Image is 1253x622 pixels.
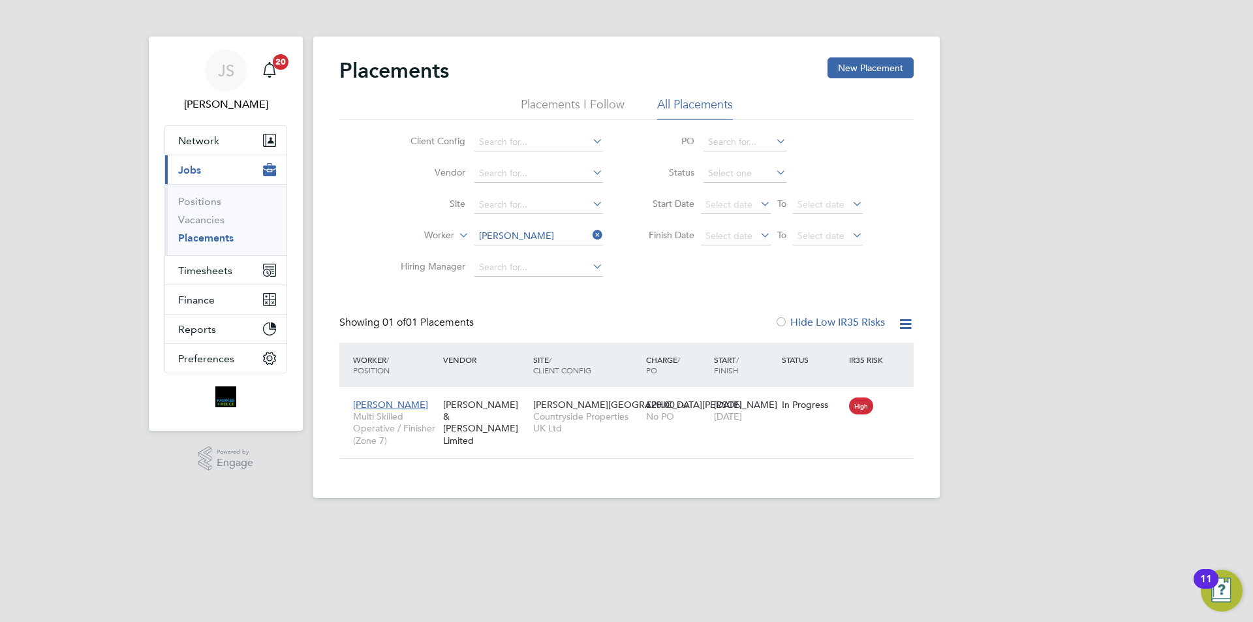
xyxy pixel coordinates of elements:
span: Reports [178,323,216,335]
span: Select date [705,198,752,210]
span: / Position [353,354,390,375]
a: Placements [178,232,234,244]
button: Network [165,126,286,155]
div: Showing [339,316,476,330]
nav: Main navigation [149,37,303,431]
div: Charge [643,348,711,382]
span: Multi Skilled Operative / Finisher (Zone 7) [353,411,437,446]
span: To [773,226,790,243]
h2: Placements [339,57,449,84]
input: Select one [704,164,786,183]
span: Preferences [178,352,234,365]
div: Start [711,348,779,382]
span: Network [178,134,219,147]
span: / PO [646,354,680,375]
button: Open Resource Center, 11 new notifications [1201,570,1243,612]
a: Positions [178,195,221,208]
span: / Client Config [533,354,591,375]
div: 11 [1200,579,1212,596]
img: bromak-logo-retina.png [215,386,236,407]
span: Engage [217,458,253,469]
div: Worker [350,348,440,382]
span: JS [218,62,234,79]
span: 01 of [382,316,406,329]
div: [PERSON_NAME] & [PERSON_NAME] Limited [440,392,530,453]
span: To [773,195,790,212]
a: Go to home page [164,386,287,407]
label: Site [390,198,465,210]
span: High [849,397,873,414]
label: Status [636,166,694,178]
span: [PERSON_NAME][GEOGRAPHIC_DATA][PERSON_NAME] [533,399,777,411]
span: Timesheets [178,264,232,277]
span: 20 [273,54,288,70]
input: Search for... [474,227,603,245]
span: No PO [646,411,674,422]
button: Finance [165,285,286,314]
label: Worker [379,229,454,242]
a: JS[PERSON_NAME] [164,50,287,112]
span: Finance [178,294,215,306]
label: Client Config [390,135,465,147]
span: Select date [797,198,844,210]
a: Powered byEngage [198,446,254,471]
label: Vendor [390,166,465,178]
div: IR35 Risk [846,348,891,371]
span: Select date [797,230,844,241]
span: Select date [705,230,752,241]
a: Vacancies [178,213,224,226]
a: [PERSON_NAME]Multi Skilled Operative / Finisher (Zone 7)[PERSON_NAME] & [PERSON_NAME] Limited[PER... [350,392,914,403]
li: Placements I Follow [521,97,625,120]
button: Preferences [165,344,286,373]
label: PO [636,135,694,147]
span: / Finish [714,354,739,375]
input: Search for... [474,133,603,151]
div: Vendor [440,348,530,371]
button: Timesheets [165,256,286,285]
button: Reports [165,315,286,343]
label: Hide Low IR35 Risks [775,316,885,329]
span: Julia Scholes [164,97,287,112]
label: Finish Date [636,229,694,241]
span: [DATE] [714,411,742,422]
span: [PERSON_NAME] [353,399,428,411]
div: Status [779,348,846,371]
label: Start Date [636,198,694,210]
span: / hr [677,400,688,410]
div: Jobs [165,184,286,255]
div: [DATE] [711,392,779,429]
input: Search for... [474,196,603,214]
div: Site [530,348,643,382]
input: Search for... [704,133,786,151]
li: All Placements [657,97,733,120]
label: Hiring Manager [390,260,465,272]
input: Search for... [474,164,603,183]
span: Countryside Properties UK Ltd [533,411,640,434]
span: Jobs [178,164,201,176]
a: 20 [256,50,283,91]
button: Jobs [165,155,286,184]
div: In Progress [782,399,843,411]
span: 01 Placements [382,316,474,329]
button: New Placement [828,57,914,78]
span: Powered by [217,446,253,458]
input: Search for... [474,258,603,277]
span: £20.00 [646,399,675,411]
